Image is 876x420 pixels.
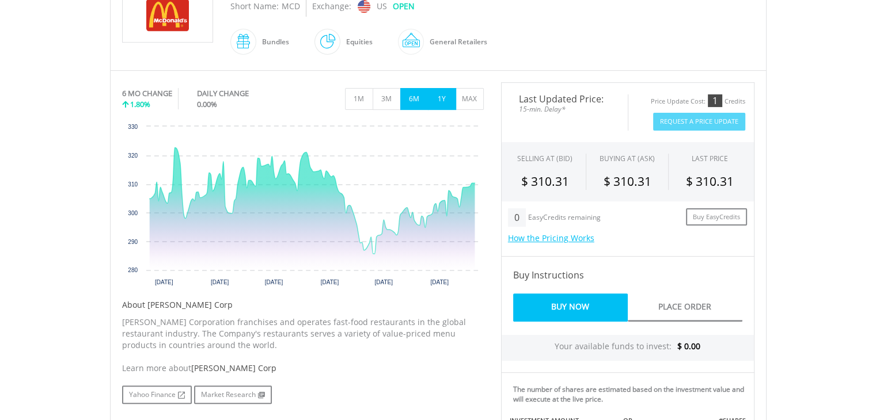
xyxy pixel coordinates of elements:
[502,335,754,361] div: Your available funds to invest:
[521,173,569,189] span: $ 310.31
[340,28,373,56] div: Equities
[128,267,138,273] text: 280
[128,239,138,245] text: 290
[256,28,289,56] div: Bundles
[122,121,484,293] div: Chart. Highcharts interactive chart.
[122,362,484,374] div: Learn more about
[653,113,745,131] button: Request A Price Update
[430,279,449,285] text: [DATE]
[677,341,700,352] span: $ 0.00
[197,88,287,99] div: DAILY CHANGE
[686,173,734,189] span: $ 310.31
[603,173,651,189] span: $ 310.31
[210,279,229,285] text: [DATE]
[686,208,747,226] a: Buy EasyCredits
[374,279,393,285] text: [DATE]
[428,88,456,110] button: 1Y
[122,316,484,351] p: [PERSON_NAME] Corporation franchises and operates fast-food restaurants in the global restaurant ...
[725,97,745,106] div: Credits
[424,28,487,56] div: General Retailers
[373,88,401,110] button: 3M
[122,385,192,404] a: Yahoo Finance
[600,154,655,163] span: BUYING AT (ASK)
[628,293,742,322] a: Place Order
[154,279,173,285] text: [DATE]
[128,124,138,130] text: 330
[513,384,749,404] div: The number of shares are estimated based on the investment value and will execute at the live price.
[510,94,619,104] span: Last Updated Price:
[528,213,601,223] div: EasyCredits remaining
[194,385,272,404] a: Market Research
[345,88,373,110] button: 1M
[708,94,722,107] div: 1
[651,97,706,106] div: Price Update Cost:
[122,121,484,293] svg: Interactive chart
[122,88,172,99] div: 6 MO CHANGE
[197,99,217,109] span: 0.00%
[191,362,276,373] span: [PERSON_NAME] Corp
[692,154,728,163] div: LAST PRICE
[508,232,594,243] a: How the Pricing Works
[400,88,428,110] button: 6M
[320,279,339,285] text: [DATE]
[128,210,138,216] text: 300
[128,152,138,159] text: 320
[510,104,619,114] span: 15-min. Delay*
[508,208,526,227] div: 0
[456,88,484,110] button: MAX
[122,299,484,311] h5: About [PERSON_NAME] Corp
[517,154,572,163] div: SELLING AT (BID)
[130,99,150,109] span: 1.80%
[264,279,283,285] text: [DATE]
[513,268,742,282] h4: Buy Instructions
[513,293,628,322] a: Buy Now
[128,181,138,188] text: 310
